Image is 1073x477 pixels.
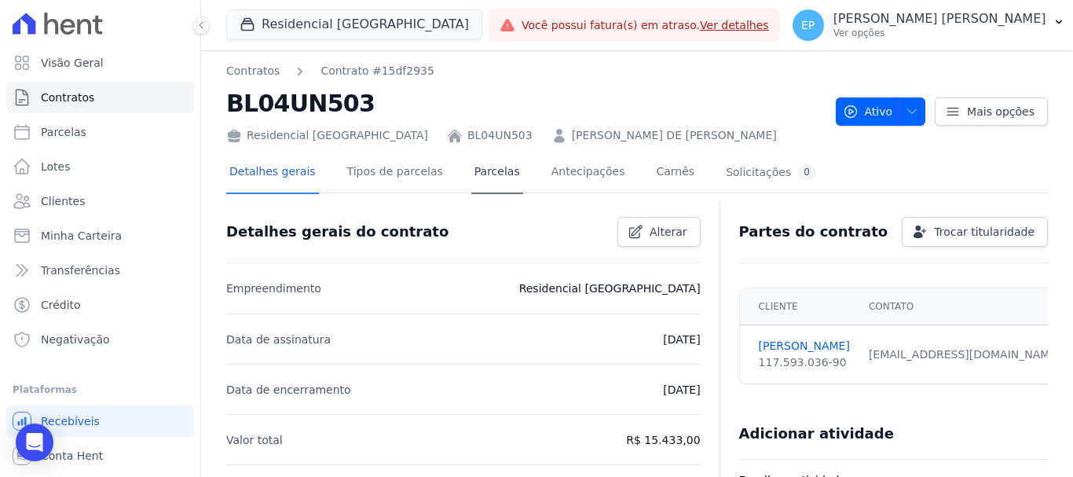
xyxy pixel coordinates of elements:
span: Crédito [41,297,81,313]
p: Residencial [GEOGRAPHIC_DATA] [519,279,701,298]
a: Carnês [653,152,698,194]
a: Parcelas [471,152,523,194]
h3: Partes do contrato [739,222,888,241]
p: [DATE] [663,330,700,349]
div: 0 [797,165,816,180]
span: Negativação [41,332,110,347]
a: BL04UN503 [467,127,533,144]
button: Residencial [GEOGRAPHIC_DATA] [226,9,482,39]
div: Plataformas [13,380,188,399]
a: Conta Hent [6,440,194,471]
span: Conta Hent [41,448,103,464]
div: Solicitações [726,165,816,180]
a: Transferências [6,255,194,286]
a: Lotes [6,151,194,182]
span: Trocar titularidade [934,224,1035,240]
button: Ativo [836,97,926,126]
span: Contratos [41,90,94,105]
a: [PERSON_NAME] [759,338,850,354]
a: Trocar titularidade [902,217,1048,247]
p: [PERSON_NAME] [PERSON_NAME] [833,11,1046,27]
a: Negativação [6,324,194,355]
a: Ver detalhes [700,19,769,31]
span: EP [801,20,815,31]
p: Data de encerramento [226,380,351,399]
p: Data de assinatura [226,330,331,349]
div: Open Intercom Messenger [16,424,53,461]
a: Contrato #15df2935 [320,63,434,79]
a: [PERSON_NAME] DE [PERSON_NAME] [572,127,777,144]
a: Crédito [6,289,194,321]
a: Parcelas [6,116,194,148]
a: Alterar [617,217,701,247]
div: Residencial [GEOGRAPHIC_DATA] [226,127,428,144]
p: Ver opções [833,27,1046,39]
nav: Breadcrumb [226,63,823,79]
h3: Adicionar atividade [739,424,894,443]
a: Tipos de parcelas [344,152,446,194]
a: Detalhes gerais [226,152,319,194]
span: Recebíveis [41,413,100,429]
span: Ativo [843,97,893,126]
a: Contratos [226,63,280,79]
a: Minha Carteira [6,220,194,251]
span: Lotes [41,159,71,174]
th: Cliente [740,288,859,325]
h3: Detalhes gerais do contrato [226,222,449,241]
p: Valor total [226,431,283,449]
span: Visão Geral [41,55,104,71]
span: Mais opções [967,104,1035,119]
span: Clientes [41,193,85,209]
p: R$ 15.433,00 [626,431,700,449]
h2: BL04UN503 [226,86,823,121]
span: Transferências [41,262,120,278]
span: Você possui fatura(s) em atraso. [522,17,769,34]
a: Contratos [6,82,194,113]
nav: Breadcrumb [226,63,434,79]
p: [DATE] [663,380,700,399]
span: Parcelas [41,124,86,140]
p: Empreendimento [226,279,321,298]
span: Alterar [650,224,687,240]
a: Solicitações0 [723,152,819,194]
a: Clientes [6,185,194,217]
a: Mais opções [935,97,1048,126]
a: Recebíveis [6,405,194,437]
div: 117.593.036-90 [759,354,850,371]
a: Visão Geral [6,47,194,79]
a: Antecipações [548,152,628,194]
span: Minha Carteira [41,228,122,244]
